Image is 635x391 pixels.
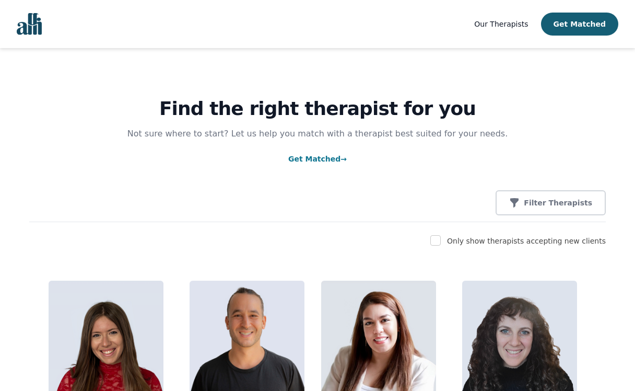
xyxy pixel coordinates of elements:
button: Filter Therapists [496,190,606,215]
img: alli logo [17,13,42,35]
span: → [340,155,347,163]
button: Get Matched [541,13,618,36]
label: Only show therapists accepting new clients [447,237,606,245]
span: Our Therapists [474,20,528,28]
a: Get Matched [288,155,347,163]
a: Our Therapists [474,18,528,30]
p: Filter Therapists [524,198,592,208]
p: Not sure where to start? Let us help you match with a therapist best suited for your needs. [117,128,518,140]
h1: Find the right therapist for you [29,98,606,119]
